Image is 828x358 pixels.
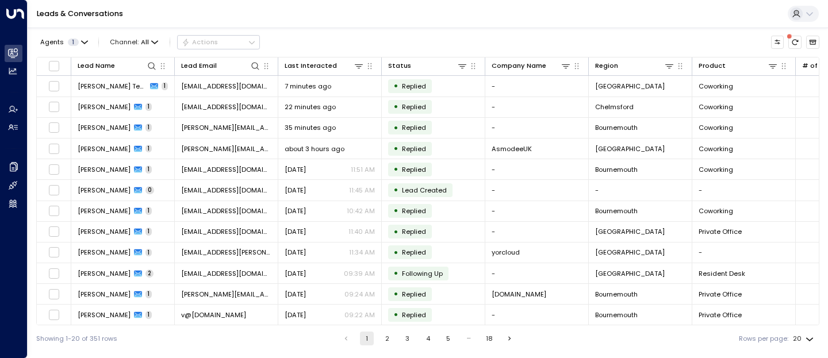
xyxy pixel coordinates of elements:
[48,80,60,92] span: Toggle select row
[106,36,162,48] span: Channel:
[78,82,147,91] span: Andy Test Test Test
[48,143,60,155] span: Toggle select row
[485,118,589,138] td: -
[589,180,692,200] td: -
[285,310,306,319] span: Yesterday
[595,290,638,299] span: Bournemouth
[595,165,638,174] span: Bournemouth
[177,35,260,49] div: Button group with a nested menu
[145,186,154,194] span: 0
[344,290,375,299] p: 09:24 AM
[393,120,398,136] div: •
[462,332,476,345] div: …
[347,206,375,215] p: 10:42 AM
[78,60,115,71] div: Lead Name
[285,227,306,236] span: Yesterday
[181,310,246,319] span: v@vendysteinberga.com
[48,288,60,300] span: Toggle select row
[344,310,375,319] p: 09:22 AM
[162,82,168,90] span: 1
[788,36,802,49] span: There are new threads available. Refresh the grid to view the latest updates.
[348,227,375,236] p: 11:40 AM
[48,226,60,237] span: Toggle select row
[595,227,665,236] span: Twickenham
[48,205,60,217] span: Toggle select row
[595,269,665,278] span: Twickenham
[492,60,546,71] div: Company Name
[78,102,131,111] span: Will Clark
[402,310,426,319] span: Replied
[595,82,665,91] span: Twickenham
[699,310,742,319] span: Private Office
[36,334,117,344] div: Showing 1-20 of 351 rows
[793,332,816,346] div: 20
[339,332,517,345] nav: pagination navigation
[181,290,271,299] span: david@skates.co.uk
[402,206,426,215] span: Replied
[388,60,467,71] div: Status
[692,242,796,263] td: -
[285,102,336,111] span: 22 minutes ago
[485,305,589,325] td: -
[285,165,306,174] span: Yesterday
[285,144,344,153] span: about 3 hours ago
[393,141,398,156] div: •
[485,222,589,242] td: -
[285,206,306,215] span: Yesterday
[442,332,455,345] button: Go to page 5
[181,60,260,71] div: Lead Email
[393,203,398,218] div: •
[145,311,152,319] span: 1
[48,268,60,279] span: Toggle select row
[78,310,131,319] span: Vendy Steinberga
[145,228,152,236] span: 1
[595,206,638,215] span: Bournemouth
[806,36,819,49] button: Archived Leads
[48,60,60,72] span: Toggle select all
[48,164,60,175] span: Toggle select row
[145,124,152,132] span: 1
[492,144,532,153] span: AsmodeeUK
[145,145,152,153] span: 1
[78,269,131,278] span: Katherine Foreman
[48,184,60,196] span: Toggle select row
[595,248,665,257] span: York
[393,99,398,114] div: •
[482,332,496,345] button: Go to page 18
[393,78,398,94] div: •
[181,82,271,91] span: andy.smith31@gmail.com
[699,123,733,132] span: Coworking
[699,269,745,278] span: Resident Desk
[699,60,778,71] div: Product
[393,161,398,177] div: •
[78,186,131,195] span: Julie King
[771,36,784,49] button: Customize
[402,82,426,91] span: Replied
[699,290,742,299] span: Private Office
[285,82,331,91] span: 7 minutes ago
[285,60,337,71] div: Last Interacted
[145,165,152,174] span: 1
[402,290,426,299] span: Replied
[401,332,415,345] button: Go to page 3
[595,60,618,71] div: Region
[402,248,426,257] span: Replied
[285,269,306,278] span: Yesterday
[78,206,131,215] span: Julie King
[485,180,589,200] td: -
[36,36,91,48] button: Agents1
[68,39,79,46] span: 1
[182,38,218,46] div: Actions
[402,165,426,174] span: Replied
[181,60,217,71] div: Lead Email
[699,82,733,91] span: Coworking
[699,206,733,215] span: Coworking
[595,144,665,153] span: Twickenham
[595,60,674,71] div: Region
[285,186,306,195] span: Yesterday
[351,165,375,174] p: 11:51 AM
[48,247,60,258] span: Toggle select row
[393,286,398,302] div: •
[492,290,546,299] span: Skates.co.uk
[421,332,435,345] button: Go to page 4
